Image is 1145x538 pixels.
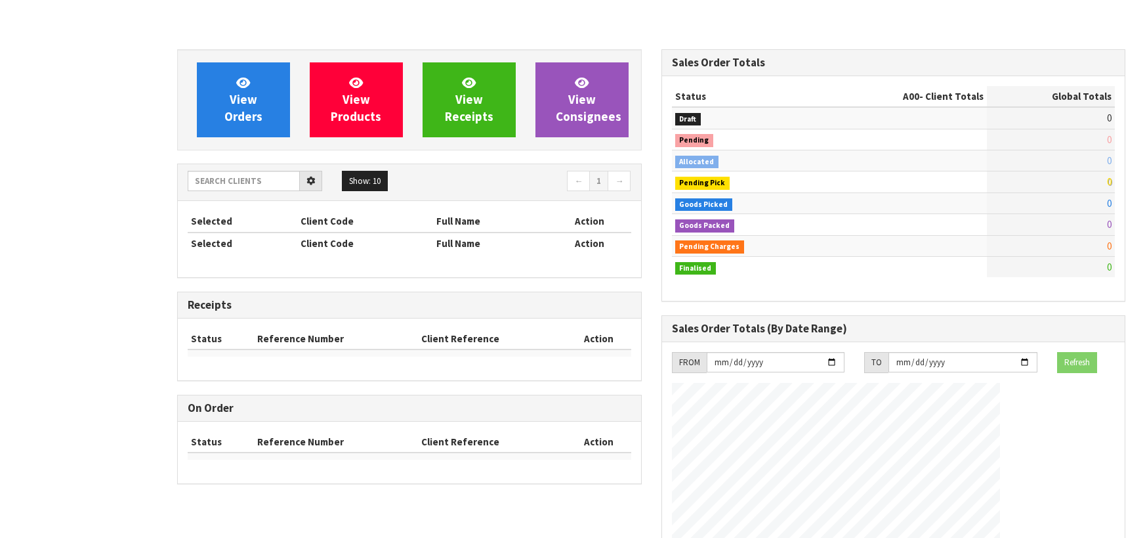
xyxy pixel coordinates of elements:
th: Selected [188,233,297,254]
th: Reference Number [254,328,418,349]
th: Action [567,432,631,453]
th: Client Code [297,211,434,232]
span: View Products [331,75,381,124]
a: ViewOrders [197,62,290,137]
th: Client Reference [418,328,568,349]
div: FROM [672,352,707,373]
span: View Consignees [556,75,621,124]
th: Full Name [433,233,549,254]
th: Reference Number [254,432,418,453]
th: Full Name [433,211,549,232]
th: - Client Totals [818,86,987,107]
span: Pending Pick [675,177,730,190]
span: View Orders [224,75,262,124]
span: Pending [675,134,714,147]
th: Status [672,86,818,107]
button: Refresh [1057,352,1097,373]
th: Client Reference [418,432,568,453]
th: Action [549,233,631,254]
th: Status [188,432,254,453]
nav: Page navigation [419,171,631,194]
span: Goods Picked [675,198,733,212]
h3: Sales Order Totals [672,56,1115,69]
a: ViewProducts [310,62,403,137]
span: A00 [903,90,919,102]
th: Selected [188,211,297,232]
h3: Receipts [188,299,631,311]
a: ViewConsignees [535,62,629,137]
th: Action [549,211,631,232]
span: 0 [1107,240,1112,252]
span: 0 [1107,197,1112,210]
a: 1 [589,171,608,192]
span: 0 [1107,154,1112,167]
span: Draft [675,113,701,126]
span: Allocated [675,156,719,169]
span: 0 [1107,261,1112,273]
a: ← [567,171,590,192]
a: ViewReceipts [423,62,516,137]
a: → [608,171,631,192]
th: Global Totals [987,86,1115,107]
div: TO [864,352,888,373]
span: Finalised [675,262,717,275]
th: Client Code [297,233,434,254]
th: Status [188,328,254,349]
span: 0 [1107,175,1112,188]
h3: On Order [188,402,631,415]
h3: Sales Order Totals (By Date Range) [672,323,1115,335]
input: Search clients [188,171,300,191]
span: 0 [1107,218,1112,231]
span: Goods Packed [675,219,735,233]
span: 0 [1107,133,1112,146]
button: Show: 10 [342,171,388,192]
th: Action [567,328,631,349]
span: View Receipts [445,75,493,124]
span: Pending Charges [675,240,745,254]
span: 0 [1107,112,1112,124]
